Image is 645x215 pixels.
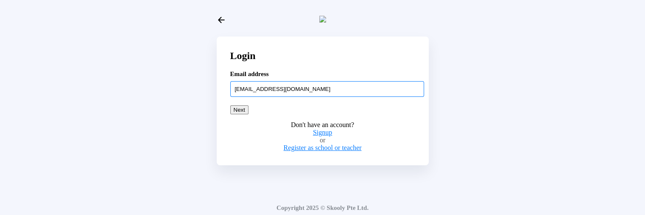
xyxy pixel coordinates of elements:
div: or [230,136,415,144]
input: Your email address [230,81,424,96]
img: skooly-logo.png [319,16,326,23]
a: Signup [313,129,332,136]
div: Login [230,50,415,62]
button: Next [230,105,249,114]
button: arrow back outline [217,15,226,25]
label: Email address [230,71,269,77]
a: Register as school or teacher [284,144,362,151]
div: Don't have an account? [230,121,415,129]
